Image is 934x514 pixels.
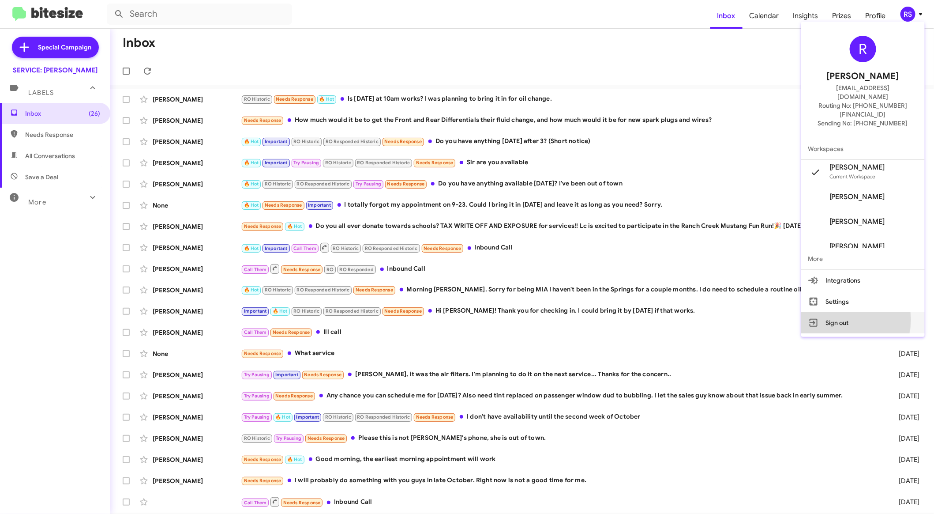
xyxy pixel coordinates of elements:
span: [PERSON_NAME] [827,69,899,83]
span: Current Workspace [829,173,876,180]
span: [PERSON_NAME] [829,217,885,226]
span: Sending No: [PHONE_NUMBER] [818,119,908,128]
button: Settings [801,291,925,312]
span: [PERSON_NAME] [829,193,885,201]
span: [EMAIL_ADDRESS][DOMAIN_NAME] [812,83,914,101]
span: Workspaces [801,138,925,159]
span: [PERSON_NAME] [829,242,885,251]
span: [PERSON_NAME] [829,163,885,172]
button: Sign out [801,312,925,333]
div: R [850,36,876,62]
button: Integrations [801,270,925,291]
span: Routing No: [PHONE_NUMBER][FINANCIAL_ID] [812,101,914,119]
span: More [801,248,925,269]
